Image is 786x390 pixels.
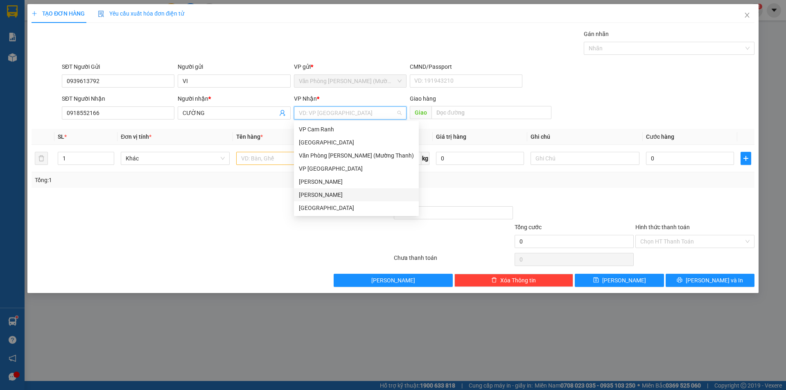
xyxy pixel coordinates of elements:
div: SĐT Người Gửi [62,62,174,71]
div: Người nhận [178,94,290,103]
button: delete [35,152,48,165]
span: SL [58,133,64,140]
span: Văn Phòng Trần Phú (Mường Thanh) [299,75,402,87]
div: Văn Phòng [PERSON_NAME] (Mường Thanh) [299,151,414,160]
span: VP Nhận [294,95,317,102]
button: Close [736,4,759,27]
span: [PERSON_NAME] [371,276,415,285]
span: close [744,12,750,18]
span: plus [741,155,751,162]
div: VP Ninh Hòa [294,162,419,175]
div: Tổng: 1 [35,176,303,185]
button: deleteXóa Thông tin [454,274,574,287]
span: Cước hàng [646,133,674,140]
div: Nha Trang [294,201,419,214]
div: VP Cam Ranh [294,123,419,136]
img: icon [98,11,104,17]
div: CMND/Passport [410,62,522,71]
span: Giao [410,106,431,119]
div: Văn Phòng Trần Phú (Mường Thanh) [294,149,419,162]
div: Người gửi [178,62,290,71]
div: VP Cam Ranh [299,125,414,134]
span: [PERSON_NAME] và In [686,276,743,285]
input: Ghi Chú [531,152,639,165]
button: printer[PERSON_NAME] và In [666,274,754,287]
div: Lê Hồng Phong [294,175,419,188]
div: [PERSON_NAME] [299,190,414,199]
span: user-add [279,110,286,116]
div: Phạm Ngũ Lão [294,188,419,201]
span: Tổng cước [515,224,542,230]
button: [PERSON_NAME] [334,274,453,287]
div: VP gửi [294,62,407,71]
span: printer [677,277,682,284]
span: TẠO ĐƠN HÀNG [32,10,85,17]
span: save [593,277,599,284]
label: Gán nhãn [584,31,609,37]
span: plus [32,11,37,16]
div: SĐT Người Nhận [62,94,174,103]
div: [GEOGRAPHIC_DATA] [299,138,414,147]
span: Yêu cầu xuất hóa đơn điện tử [98,10,184,17]
input: VD: Bàn, Ghế [236,152,345,165]
label: Hình thức thanh toán [635,224,690,230]
span: delete [491,277,497,284]
div: [PERSON_NAME] [299,177,414,186]
span: Tên hàng [236,133,263,140]
span: [PERSON_NAME] [602,276,646,285]
span: kg [421,152,429,165]
th: Ghi chú [527,129,643,145]
div: [GEOGRAPHIC_DATA] [299,203,414,212]
div: Đà Lạt [294,136,419,149]
input: Dọc đường [431,106,551,119]
div: VP [GEOGRAPHIC_DATA] [299,164,414,173]
span: Giao hàng [410,95,436,102]
button: save[PERSON_NAME] [575,274,664,287]
span: Đơn vị tính [121,133,151,140]
span: Xóa Thông tin [500,276,536,285]
span: Giá trị hàng [436,133,466,140]
button: plus [741,152,751,165]
span: Khác [126,152,225,165]
div: Chưa thanh toán [393,253,514,268]
input: 0 [436,152,524,165]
